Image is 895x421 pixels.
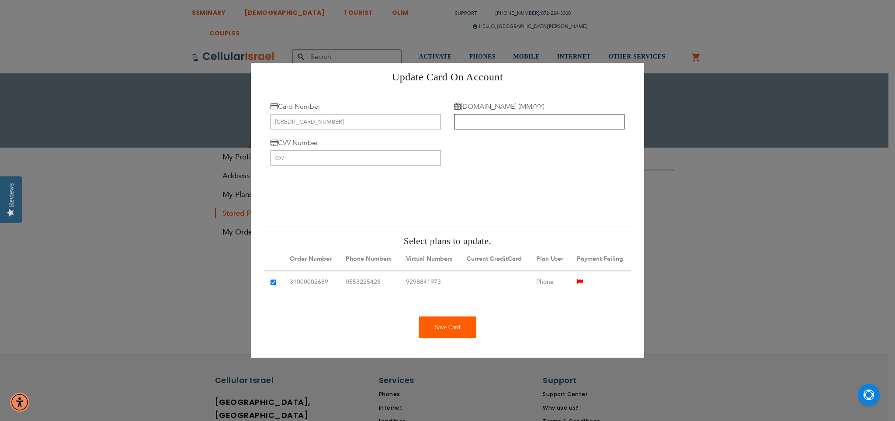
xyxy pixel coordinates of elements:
[339,271,399,295] td: 0553225428
[399,248,460,271] th: Virtual Numbers
[264,235,631,248] h4: Select plans to update.
[530,271,571,295] td: Phone
[283,271,339,295] td: 31000002689
[257,69,638,84] h2: Update Card On Account
[7,183,15,207] div: Reviews
[10,393,29,412] div: Accessibility Menu
[271,138,318,148] label: CVV Number
[283,248,339,271] th: Order Number
[460,248,530,271] th: Current CreditCard
[399,271,460,295] td: 9298841973
[271,177,403,211] iframe: reCAPTCHA
[530,248,571,271] th: Plan User
[271,102,320,112] label: Card Number
[570,248,631,271] th: Payment Failing
[339,248,399,271] th: Phone Numbers
[419,317,476,338] div: Save Card
[454,102,545,112] label: [DOMAIN_NAME] (MM/YY)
